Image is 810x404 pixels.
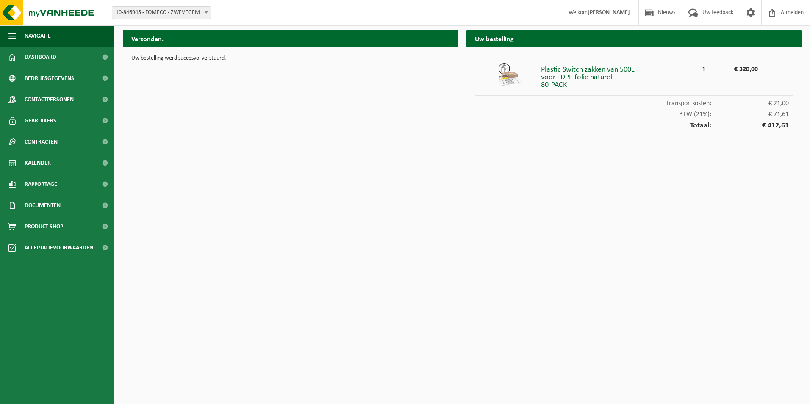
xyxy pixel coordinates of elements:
[588,9,630,16] strong: [PERSON_NAME]
[25,110,56,131] span: Gebruikers
[25,25,51,47] span: Navigatie
[711,100,789,107] span: € 21,00
[112,6,211,19] span: 10-846945 - FOMECO - ZWEVEGEM
[711,62,758,73] div: € 320,00
[25,152,51,174] span: Kalender
[475,118,793,130] div: Totaal:
[25,89,74,110] span: Contactpersonen
[541,62,696,89] div: Plastic Switch zakken van 500L voor LDPE folie naturel 80-PACK
[711,122,789,130] span: € 412,61
[25,174,57,195] span: Rapportage
[475,107,793,118] div: BTW (21%):
[25,68,74,89] span: Bedrijfsgegevens
[25,131,58,152] span: Contracten
[112,7,211,19] span: 10-846945 - FOMECO - ZWEVEGEM
[131,55,449,61] p: Uw bestelling werd succesvol verstuurd.
[466,30,802,47] h2: Uw bestelling
[696,62,712,73] div: 1
[497,62,523,87] img: 01-999970
[25,216,63,237] span: Product Shop
[475,96,793,107] div: Transportkosten:
[711,111,789,118] span: € 71,61
[25,237,93,258] span: Acceptatievoorwaarden
[123,30,458,47] h2: Verzonden.
[25,47,56,68] span: Dashboard
[25,195,61,216] span: Documenten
